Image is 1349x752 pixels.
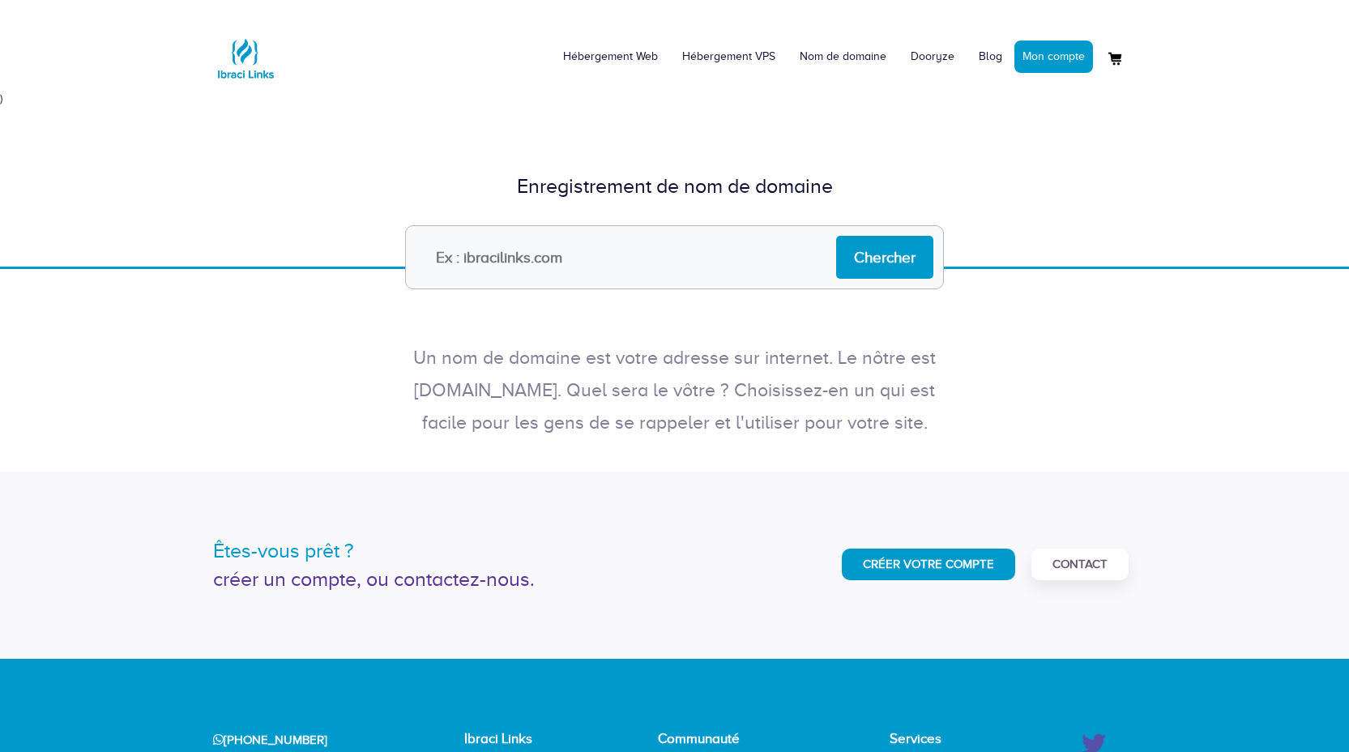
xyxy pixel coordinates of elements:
[842,549,1015,580] a: Créer Votre Compte
[788,32,899,81] a: Nom de domaine
[967,32,1014,81] a: Blog
[836,236,933,279] input: Chercher
[1031,549,1129,580] a: Contact
[213,26,278,91] img: Logo Ibraci Links
[899,32,967,81] a: Dooryze
[658,732,770,747] h4: Communauté
[213,565,663,594] div: créer un compte, ou contactez-nous.
[213,172,1137,201] div: Enregistrement de nom de domaine
[213,12,278,91] a: Logo Ibraci Links
[890,732,1012,747] h4: Services
[1014,41,1093,73] a: Mon compte
[399,342,950,439] p: Un nom de domaine est votre adresse sur internet. Le nôtre est [DOMAIN_NAME]. Quel sera le vôtre ...
[464,732,570,747] h4: Ibraci Links
[551,32,670,81] a: Hébergement Web
[405,225,944,289] input: Ex : ibracilinks.com
[670,32,788,81] a: Hébergement VPS
[213,536,663,566] div: Êtes-vous prêt ?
